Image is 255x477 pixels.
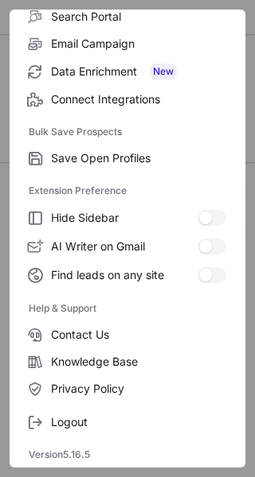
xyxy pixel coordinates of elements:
[10,348,245,375] label: Knowledge Base
[10,3,245,30] label: Search Portal
[10,321,245,348] label: Contact Us
[51,355,226,369] span: Knowledge Base
[10,442,245,467] div: Version 5.16.5
[51,328,226,342] span: Contact Us
[150,64,177,79] span: New
[51,268,198,282] span: Find leads on any site
[10,145,245,172] label: Save Open Profiles
[10,204,245,232] label: Hide Sidebar
[29,296,226,321] label: Help & Support
[51,151,226,165] span: Save Open Profiles
[51,415,226,429] span: Logout
[10,57,245,86] label: Data Enrichment New
[10,232,245,261] label: AI Writer on Gmail
[51,64,226,79] span: Data Enrichment
[51,382,226,396] span: Privacy Policy
[10,375,245,402] label: Privacy Policy
[51,239,198,254] span: AI Writer on Gmail
[51,92,226,107] span: Connect Integrations
[29,178,226,204] label: Extension Preference
[10,409,245,436] label: Logout
[10,261,245,289] label: Find leads on any site
[10,30,245,57] label: Email Campaign
[51,211,198,225] span: Hide Sidebar
[51,37,226,51] span: Email Campaign
[29,119,226,145] label: Bulk Save Prospects
[10,86,245,113] label: Connect Integrations
[51,10,226,24] span: Search Portal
